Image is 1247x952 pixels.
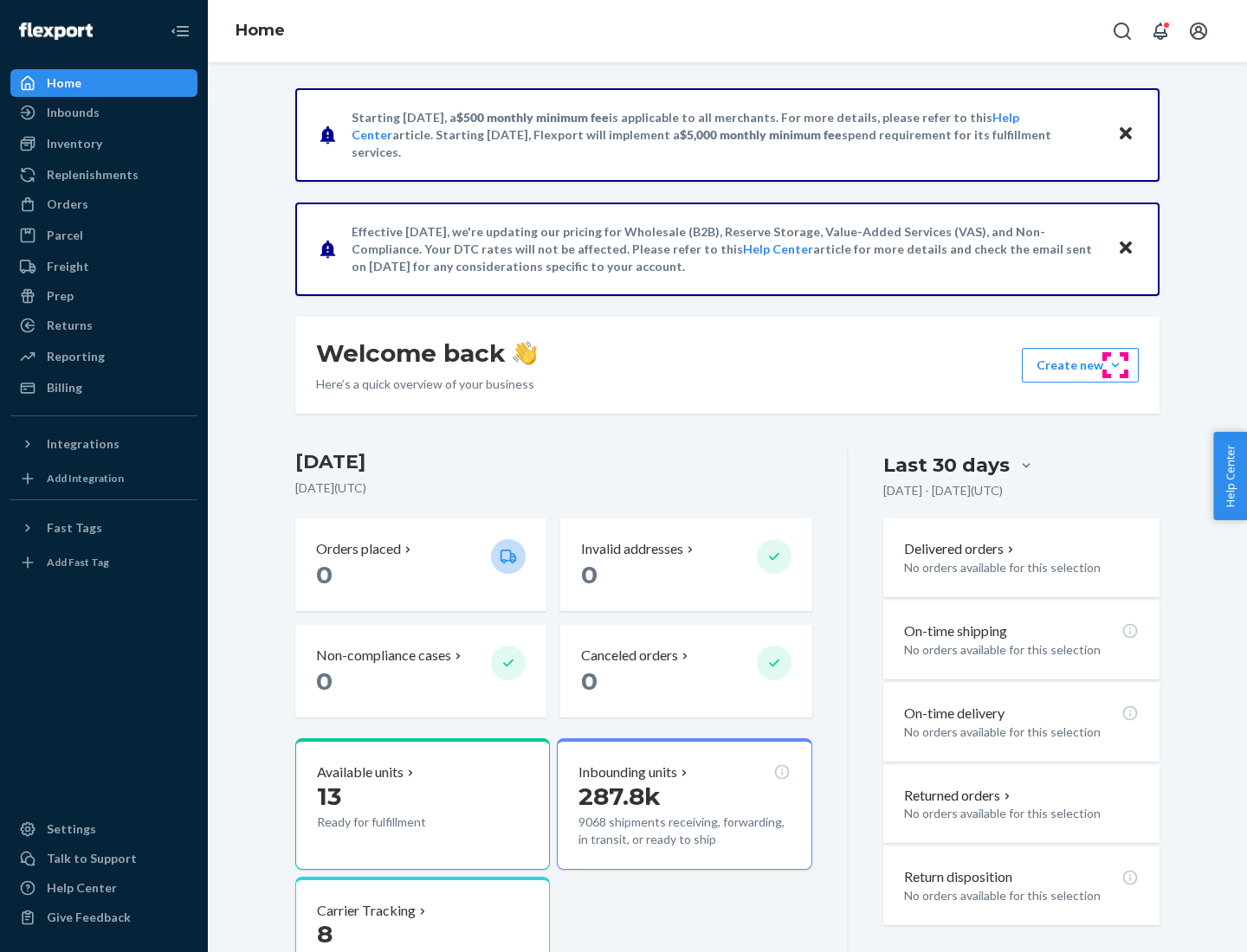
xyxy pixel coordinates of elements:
[352,109,1101,161] p: Starting [DATE], a is applicable to all merchants. For more details, please refer to this article...
[680,127,842,142] span: $5,000 monthly minimum fee
[10,282,197,310] a: Prep
[578,814,790,848] p: 9068 shipments receiving, forwarding, in transit, or ready to ship
[316,560,333,589] span: 0
[10,343,197,370] a: Reporting
[581,560,598,589] span: 0
[10,845,197,872] a: Talk to Support
[47,909,131,926] div: Give Feedback
[47,227,83,244] div: Parcel
[904,724,1139,741] p: No orders available for this selection
[10,99,197,126] a: Inbounds
[904,641,1139,659] p: No orders available for this selection
[581,646,678,666] p: Canceled orders
[295,448,812,476] h3: [DATE]
[578,782,661,811] span: 287.8k
[578,762,677,782] p: Inbounding units
[1181,14,1216,48] button: Open account menu
[883,482,1003,499] p: [DATE] - [DATE] ( UTC )
[352,223,1101,275] p: Effective [DATE], we're updating our pricing for Wholesale (B2B), Reserve Storage, Value-Added Se...
[295,625,546,717] button: Non-compliance cases 0
[316,666,333,696] span: 0
[10,904,197,931] button: Give Feedback
[10,514,197,542] button: Fast Tags
[47,74,81,92] div: Home
[317,919,333,949] span: 8
[904,887,1139,904] p: No orders available for this selection
[236,21,285,40] a: Home
[1115,122,1137,147] button: Close
[47,879,117,897] div: Help Center
[10,161,197,189] a: Replenishments
[1022,348,1139,383] button: Create new
[904,786,1014,806] button: Returned orders
[883,452,1010,479] div: Last 30 days
[47,258,89,275] div: Freight
[317,814,477,831] p: Ready for fulfillment
[317,901,416,921] p: Carrier Tracking
[10,312,197,339] a: Returns
[316,539,401,559] p: Orders placed
[560,518,811,611] button: Invalid addresses 0
[581,666,598,696] span: 0
[316,646,451,666] p: Non-compliance cases
[47,348,105,365] div: Reporting
[47,196,88,213] div: Orders
[47,519,102,537] div: Fast Tags
[513,341,537,365] img: hand-wave emoji
[10,815,197,843] a: Settings
[163,14,197,48] button: Close Navigation
[10,222,197,249] a: Parcel
[47,379,82,396] div: Billing
[317,762,404,782] p: Available units
[47,135,102,152] div: Inventory
[904,559,1139,576] p: No orders available for this selection
[904,867,1012,887] p: Return disposition
[47,820,96,838] div: Settings
[47,287,74,305] div: Prep
[47,166,139,183] div: Replenishments
[1143,14,1178,48] button: Open notifications
[456,110,609,125] span: $500 monthly minimum fee
[904,621,1007,641] p: On-time shipping
[560,625,811,717] button: Canceled orders 0
[557,738,811,870] button: Inbounding units287.8k9068 shipments receiving, forwarding, in transit, or ready to ship
[19,23,93,40] img: Flexport logo
[47,850,137,867] div: Talk to Support
[47,435,120,453] div: Integrations
[47,317,93,334] div: Returns
[10,874,197,902] a: Help Center
[295,738,550,870] button: Available units13Ready for fulfillment
[295,518,546,611] button: Orders placed 0
[295,479,812,497] p: [DATE] ( UTC )
[316,376,537,393] p: Here’s a quick overview of your business
[222,6,299,56] ol: breadcrumbs
[316,338,537,369] h1: Welcome back
[10,465,197,492] a: Add Integration
[581,539,683,559] p: Invalid addresses
[1105,14,1140,48] button: Open Search Box
[10,549,197,576] a: Add Fast Tag
[47,555,109,569] div: Add Fast Tag
[1115,236,1137,261] button: Close
[47,104,100,121] div: Inbounds
[743,241,813,256] a: Help Center
[904,539,1018,559] button: Delivered orders
[10,130,197,158] a: Inventory
[10,374,197,402] a: Billing
[10,253,197,280] a: Freight
[904,805,1139,822] p: No orders available for this selection
[47,471,124,486] div: Add Integration
[10,430,197,458] button: Integrations
[10,69,197,97] a: Home
[904,704,1005,724] p: On-time delivery
[1213,432,1247,520] button: Help Center
[317,782,341,811] span: 13
[10,190,197,218] a: Orders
